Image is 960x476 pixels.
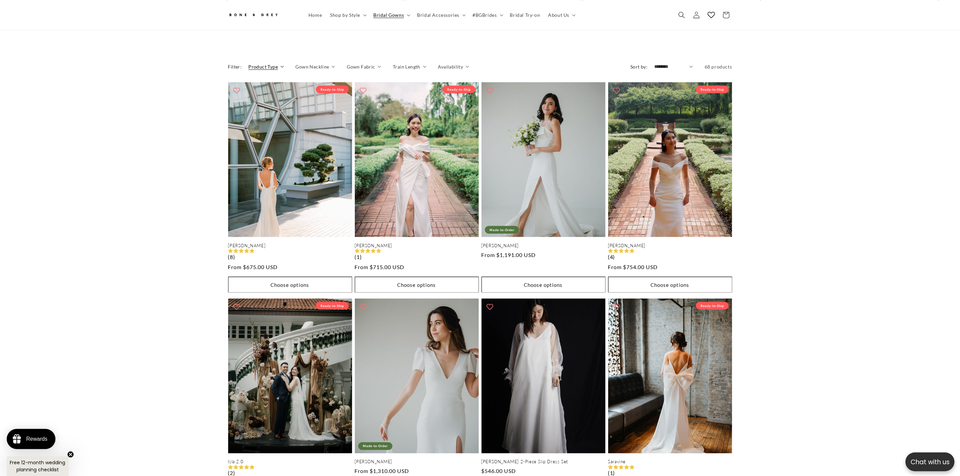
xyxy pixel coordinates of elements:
[225,7,298,23] a: Bone and Grey Bridal
[630,64,648,70] label: Sort by:
[304,8,326,22] a: Home
[326,8,369,22] summary: Shop by Style
[482,243,606,249] a: [PERSON_NAME]
[544,8,578,22] summary: About Us
[228,243,352,249] a: [PERSON_NAME]
[548,12,569,18] span: About Us
[228,63,242,70] h2: Filter:
[608,243,732,249] a: [PERSON_NAME]
[330,12,360,18] span: Shop by Style
[230,84,243,97] button: Add to wishlist
[393,63,420,70] span: Train Length
[10,459,66,473] span: Free 12-month wedding planning checklist
[482,459,606,465] a: [PERSON_NAME] 2-Piece Slip Dress Set
[248,63,284,70] summary: Product Type (0 selected)
[506,8,544,22] a: Bridal Try-on
[417,12,459,18] span: Bridal Accessories
[438,63,463,70] span: Availability
[705,64,732,70] span: 68 products
[610,84,623,97] button: Add to wishlist
[468,8,506,22] summary: #BGBrides
[357,300,370,314] button: Add to wishlist
[230,300,243,314] button: Add to wishlist
[355,277,479,293] button: Choose options
[347,63,381,70] summary: Gown Fabric (0 selected)
[26,436,47,442] div: Rewards
[483,84,497,97] button: Add to wishlist
[510,12,540,18] span: Bridal Try-on
[413,8,468,22] summary: Bridal Accessories
[608,277,732,293] button: Choose options
[355,243,479,249] a: [PERSON_NAME]
[608,459,732,465] a: Saravine
[373,12,404,18] span: Bridal Gowns
[438,63,469,70] summary: Availability (0 selected)
[308,12,322,18] span: Home
[296,63,329,70] span: Gown Neckline
[228,9,279,20] img: Bone and Grey Bridal
[482,277,606,293] button: Choose options
[357,84,370,97] button: Add to wishlist
[228,459,352,465] a: Isla 2.0
[355,459,479,465] a: [PERSON_NAME]
[296,63,335,70] summary: Gown Neckline (0 selected)
[472,12,497,18] span: #BGBrides
[67,451,74,458] button: Close teaser
[610,300,623,314] button: Add to wishlist
[7,457,69,476] div: Free 12-month wedding planning checklistClose teaser
[347,63,375,70] span: Gown Fabric
[674,7,689,22] summary: Search
[248,63,278,70] span: Product Type
[483,300,497,314] button: Add to wishlist
[228,277,352,293] button: Choose options
[906,452,955,471] button: Open chatbox
[369,8,413,22] summary: Bridal Gowns
[393,63,426,70] summary: Train Length (0 selected)
[906,457,955,467] p: Chat with us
